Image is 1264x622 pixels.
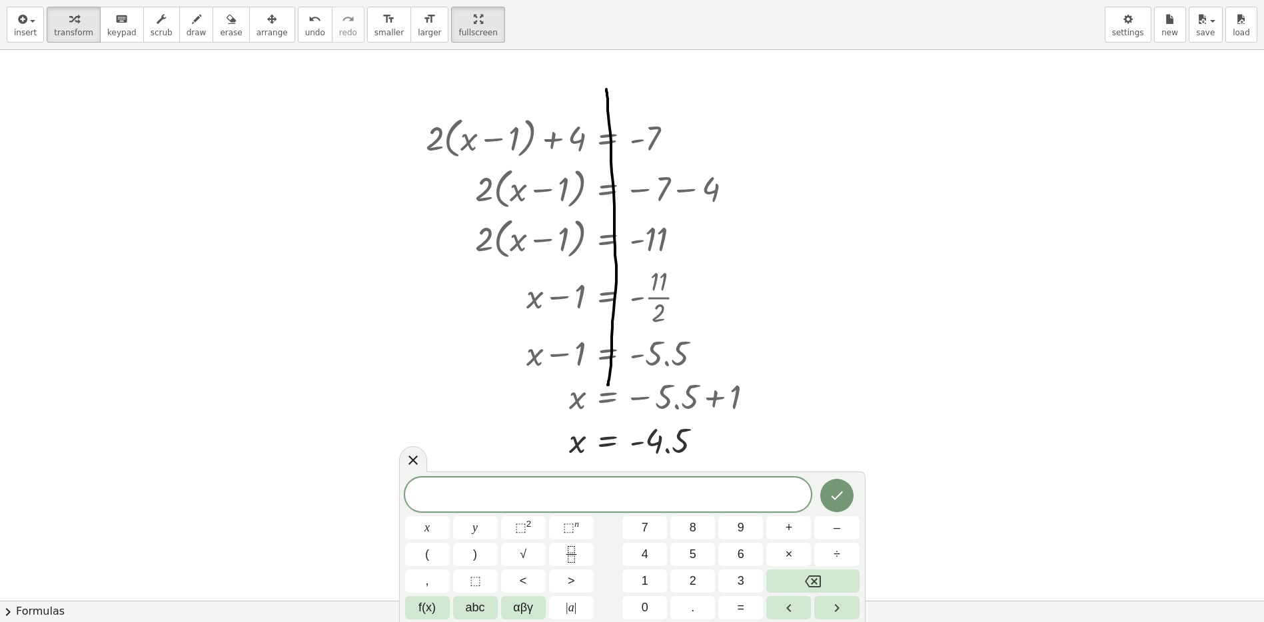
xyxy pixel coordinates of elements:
button: Times [766,543,811,566]
span: transform [54,28,93,37]
button: 6 [718,543,763,566]
button: Left arrow [766,596,811,619]
span: ⬚ [563,521,574,534]
span: redo [339,28,357,37]
button: Placeholder [453,569,498,593]
button: Fraction [549,543,594,566]
i: format_size [423,11,436,27]
span: load [1233,28,1250,37]
button: ( [405,543,450,566]
button: 4 [622,543,667,566]
button: 3 [718,569,763,593]
button: Backspace [766,569,859,593]
span: undo [305,28,325,37]
span: 8 [690,519,696,537]
button: undoundo [298,7,332,43]
span: a [566,599,576,617]
span: 3 [738,572,744,590]
span: ÷ [834,545,840,563]
sup: 2 [526,519,532,529]
button: ) [453,543,498,566]
button: scrub [143,7,180,43]
button: Plus [766,516,811,539]
button: keyboardkeypad [100,7,144,43]
button: Superscript [549,516,594,539]
button: 7 [622,516,667,539]
button: 0 [622,596,667,619]
button: erase [213,7,249,43]
span: , [426,572,429,590]
span: 7 [642,519,648,537]
span: | [566,601,568,614]
button: transform [47,7,101,43]
span: – [834,519,840,537]
button: Functions [405,596,450,619]
span: ) [473,545,477,563]
span: < [520,572,527,590]
button: Alphabet [453,596,498,619]
button: 1 [622,569,667,593]
span: save [1196,28,1215,37]
i: format_size [382,11,395,27]
span: smaller [374,28,404,37]
i: keyboard [115,11,128,27]
span: larger [418,28,441,37]
button: Equals [718,596,763,619]
button: x [405,516,450,539]
button: 8 [670,516,715,539]
span: settings [1112,28,1144,37]
button: Minus [814,516,859,539]
button: redoredo [332,7,364,43]
span: + [786,519,793,537]
button: Less than [501,569,546,593]
button: load [1225,7,1257,43]
button: Greater than [549,569,594,593]
span: . [691,599,694,617]
button: Square root [501,543,546,566]
span: 4 [642,545,648,563]
span: ⬚ [470,572,481,590]
span: x [424,519,430,537]
button: y [453,516,498,539]
i: redo [342,11,354,27]
span: arrange [257,28,288,37]
span: √ [520,545,526,563]
button: 2 [670,569,715,593]
span: scrub [151,28,173,37]
span: keypad [107,28,137,37]
button: Absolute value [549,596,594,619]
span: y [472,519,478,537]
span: αβγ [513,599,533,617]
button: 5 [670,543,715,566]
span: = [738,599,745,617]
span: | [574,601,577,614]
button: settings [1105,7,1151,43]
span: 5 [690,545,696,563]
span: 1 [642,572,648,590]
button: arrange [249,7,295,43]
sup: n [574,519,579,529]
span: new [1161,28,1178,37]
span: > [568,572,575,590]
span: 2 [690,572,696,590]
button: format_sizelarger [410,7,448,43]
button: 9 [718,516,763,539]
button: Done [820,479,854,512]
span: draw [187,28,207,37]
span: fullscreen [458,28,497,37]
button: save [1189,7,1223,43]
span: erase [220,28,242,37]
button: Divide [814,543,859,566]
span: 9 [738,519,744,537]
span: f(x) [418,599,436,617]
span: insert [14,28,37,37]
button: new [1154,7,1186,43]
button: draw [179,7,214,43]
button: , [405,569,450,593]
button: Squared [501,516,546,539]
span: ( [425,545,429,563]
button: fullscreen [451,7,504,43]
button: Right arrow [814,596,859,619]
span: 6 [738,545,744,563]
span: abc [466,599,485,617]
